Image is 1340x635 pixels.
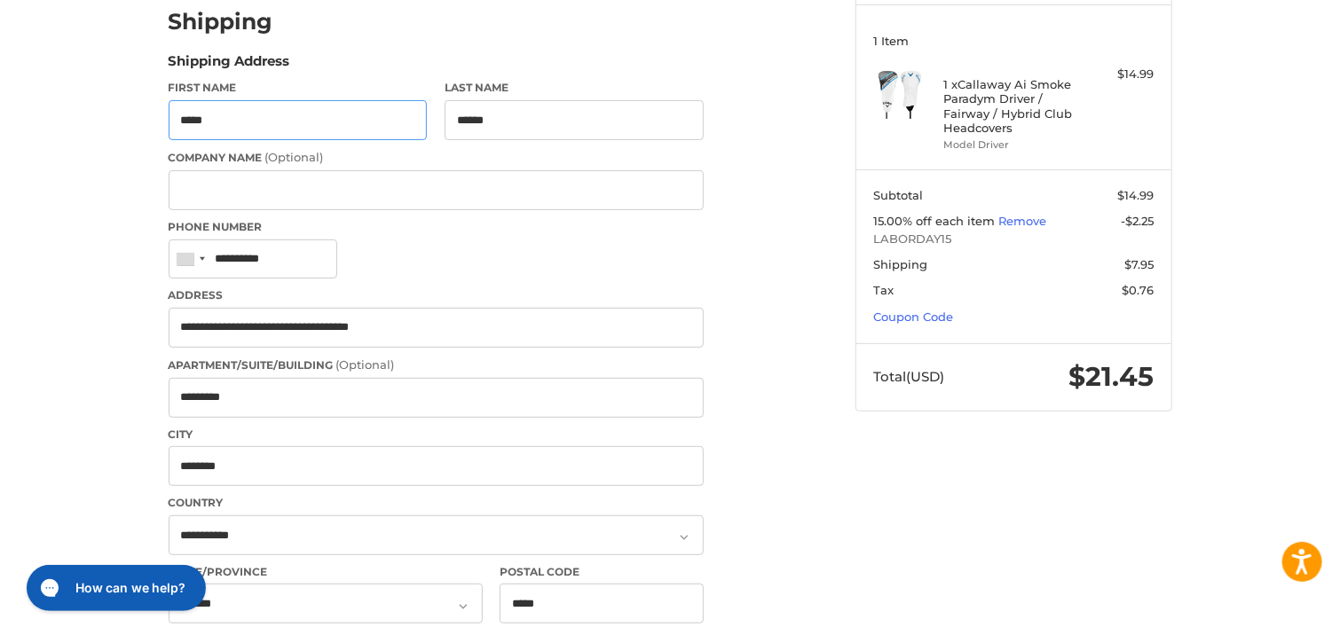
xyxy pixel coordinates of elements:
label: State/Province [169,564,483,580]
span: $21.45 [1068,360,1154,393]
h3: 1 Item [873,34,1154,48]
label: Last Name [445,80,704,96]
span: $0.76 [1122,283,1154,297]
span: Shipping [873,257,927,271]
iframe: Google Customer Reviews [1194,587,1340,635]
label: First Name [169,80,428,96]
a: Remove [998,214,1046,228]
label: Address [169,287,704,303]
label: City [169,427,704,443]
span: 15.00% off each item [873,214,998,228]
small: (Optional) [336,357,395,372]
a: Coupon Code [873,310,953,324]
label: Phone Number [169,219,704,235]
span: $14.99 [1117,188,1154,202]
div: $14.99 [1084,66,1154,83]
span: $7.95 [1124,257,1154,271]
label: Postal Code [500,564,704,580]
h2: Shipping [169,8,273,35]
small: (Optional) [265,150,324,164]
span: LABORDAY15 [873,231,1154,248]
span: -$2.25 [1121,214,1154,228]
span: Subtotal [873,188,923,202]
li: Model Driver [943,137,1079,153]
span: Total (USD) [873,368,944,385]
span: Tax [873,283,894,297]
label: Country [169,495,704,511]
iframe: Gorgias live chat messenger [18,559,210,617]
label: Apartment/Suite/Building [169,357,704,374]
label: Company Name [169,149,704,167]
legend: Shipping Address [169,51,290,80]
h4: 1 x Callaway Ai Smoke Paradym Driver / Fairway / Hybrid Club Headcovers [943,77,1079,135]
